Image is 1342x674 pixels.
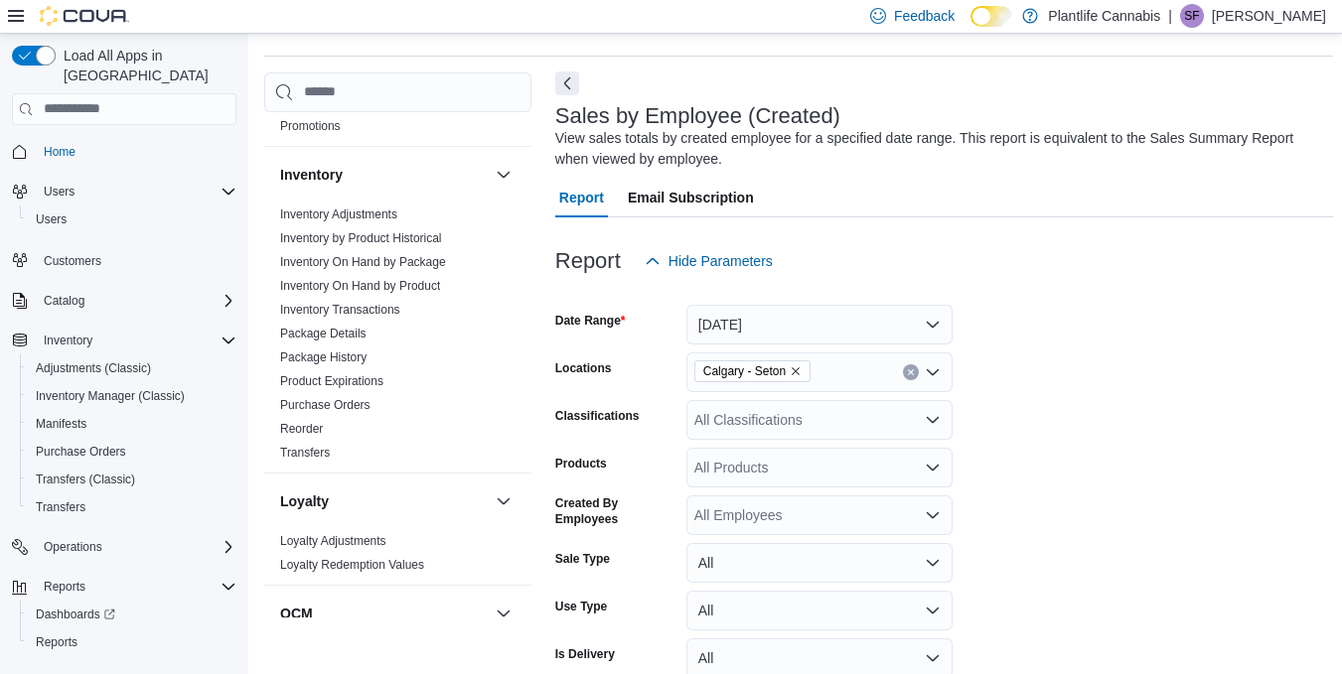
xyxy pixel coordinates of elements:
[20,628,244,656] button: Reports
[280,327,367,340] a: Package Details
[280,557,424,573] span: Loyalty Redemption Values
[555,128,1323,170] div: View sales totals by created employee for a specified date range. This report is equivalent to th...
[280,446,330,460] a: Transfers
[36,180,82,203] button: Users
[903,364,919,380] button: Clear input
[28,384,236,408] span: Inventory Manager (Classic)
[703,361,786,381] span: Calgary - Seton
[36,140,83,164] a: Home
[280,230,442,246] span: Inventory by Product Historical
[44,293,84,309] span: Catalog
[1184,4,1199,28] span: SF
[555,360,612,376] label: Locations
[925,507,941,523] button: Open list of options
[28,468,143,491] a: Transfers (Classic)
[280,326,367,341] span: Package Details
[4,245,244,274] button: Customers
[492,163,516,187] button: Inventory
[20,601,244,628] a: Dashboards
[20,493,244,521] button: Transfers
[28,630,236,654] span: Reports
[280,279,440,293] a: Inventory On Hand by Product
[280,491,329,511] h3: Loyalty
[20,382,244,410] button: Inventory Manager (Classic)
[555,71,579,95] button: Next
[1180,4,1204,28] div: Susan Firkola
[28,630,85,654] a: Reports
[36,535,236,559] span: Operations
[492,489,516,513] button: Loyalty
[28,412,94,436] a: Manifests
[555,313,626,329] label: Date Range
[28,384,193,408] a: Inventory Manager (Classic)
[686,305,953,344] button: [DATE]
[1168,4,1172,28] p: |
[492,602,516,625] button: OCM
[4,137,244,166] button: Home
[555,495,678,527] label: Created By Employees
[36,180,236,203] span: Users
[280,255,446,269] a: Inventory On Hand by Package
[637,241,781,281] button: Hide Parameters
[1212,4,1326,28] p: [PERSON_NAME]
[280,445,330,461] span: Transfers
[4,533,244,561] button: Operations
[28,440,134,464] a: Purchase Orders
[264,202,531,472] div: Inventory
[28,495,93,519] a: Transfers
[686,591,953,630] button: All
[555,599,607,614] label: Use Type
[28,603,123,626] a: Dashboards
[20,354,244,382] button: Adjustments (Classic)
[280,302,400,318] span: Inventory Transactions
[280,118,341,134] span: Promotions
[36,416,86,432] span: Manifests
[36,139,236,164] span: Home
[36,444,126,460] span: Purchase Orders
[280,349,367,365] span: Package History
[56,46,236,85] span: Load All Apps in [GEOGRAPHIC_DATA]
[4,573,244,601] button: Reports
[36,289,236,313] span: Catalog
[280,534,386,548] a: Loyalty Adjustments
[36,607,115,622] span: Dashboards
[280,231,442,245] a: Inventory by Product Historical
[36,329,236,352] span: Inventory
[559,178,604,217] span: Report
[925,412,941,428] button: Open list of options
[28,207,236,231] span: Users
[36,575,93,599] button: Reports
[280,491,488,511] button: Loyalty
[36,472,135,487] span: Transfers (Classic)
[28,356,236,380] span: Adjustments (Classic)
[280,398,371,412] a: Purchase Orders
[555,249,621,273] h3: Report
[28,356,159,380] a: Adjustments (Classic)
[44,579,85,595] span: Reports
[280,303,400,317] a: Inventory Transactions
[694,360,811,382] span: Calgary - Seton
[894,6,955,26] span: Feedback
[36,499,85,515] span: Transfers
[44,184,75,200] span: Users
[280,254,446,270] span: Inventory On Hand by Package
[4,327,244,354] button: Inventory
[280,206,397,222] span: Inventory Adjustments
[280,604,313,623] h3: OCM
[555,104,840,128] h3: Sales by Employee (Created)
[44,144,75,160] span: Home
[280,558,424,572] a: Loyalty Redemption Values
[44,253,101,269] span: Customers
[628,178,754,217] span: Email Subscription
[280,350,367,364] a: Package History
[970,27,971,28] span: Dark Mode
[28,412,236,436] span: Manifests
[555,551,610,567] label: Sale Type
[20,466,244,493] button: Transfers (Classic)
[280,165,343,185] h3: Inventory
[20,438,244,466] button: Purchase Orders
[20,205,244,233] button: Users
[280,165,488,185] button: Inventory
[280,397,371,413] span: Purchase Orders
[36,360,151,376] span: Adjustments (Classic)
